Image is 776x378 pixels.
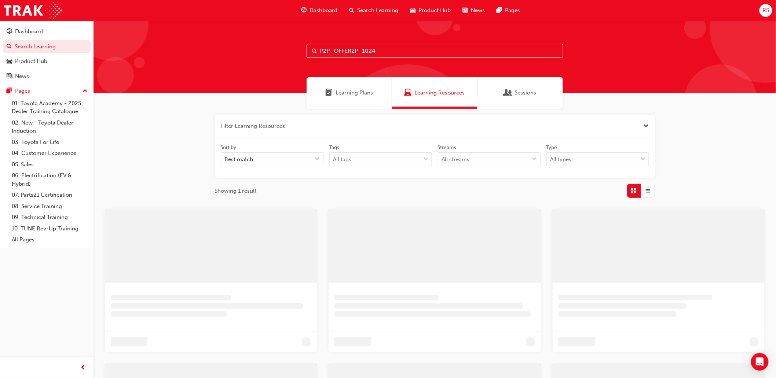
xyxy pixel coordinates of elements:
[515,89,536,97] span: Sessions
[329,144,432,167] label: tagOptions
[471,6,485,15] span: News
[419,6,451,15] span: Product Hub
[7,58,12,65] span: car-icon
[9,212,91,223] a: 09. Technical Training
[762,6,769,15] span: RS
[9,98,91,117] a: 01. Toyota Academy - 2025 Dealer Training Catalogue
[3,55,91,68] a: Product Hub
[3,40,91,53] a: Search Learning
[457,3,491,18] a: news-iconNews
[405,89,412,97] span: Learning Resources
[329,144,340,151] div: Tags
[307,77,392,109] a: Learning PlansLearning Plans
[310,6,338,15] span: Dashboard
[296,3,344,18] a: guage-iconDashboard
[9,223,91,234] a: 10. TUNE Rev-Up Training
[9,170,91,189] a: 06. Electrification (EV & Hybrid)
[81,363,86,373] span: prev-icon
[215,187,257,195] span: Showing 1 result
[4,2,62,19] img: Trak
[7,29,12,35] span: guage-icon
[307,44,563,58] input: Search...
[3,70,91,83] a: News
[349,6,355,15] span: search-icon
[497,6,502,15] span: pages-icon
[644,122,649,130] button: Close the filter
[491,3,526,18] a: pages-iconPages
[477,77,563,109] a: SessionsSessions
[9,137,91,148] a: 03. Toyota For Life
[641,155,646,164] span: down-icon
[631,187,637,195] span: Grid
[221,144,237,151] div: Sort by
[9,201,91,212] a: 08. Service Training
[15,57,47,66] div: Product Hub
[9,117,91,137] a: 02. New - Toyota Dealer Induction
[3,84,91,98] button: Pages
[9,189,91,201] a: 07. Parts21 Certification
[312,47,317,55] span: Search
[645,187,651,195] span: List
[410,6,416,15] span: car-icon
[7,44,12,50] span: search-icon
[301,6,307,15] span: guage-icon
[225,155,253,164] div: Best match
[15,87,30,95] div: Pages
[344,3,405,18] a: search-iconSearch Learning
[751,353,769,371] div: Open Intercom Messenger
[532,155,537,164] span: down-icon
[504,89,512,97] span: Sessions
[9,234,91,245] a: All Pages
[424,155,429,164] span: down-icon
[438,144,456,151] div: Streams
[3,25,91,38] a: Dashboard
[7,88,12,94] span: pages-icon
[415,89,465,97] span: Learning Resources
[463,6,468,15] span: news-icon
[325,89,333,97] span: Learning Plans
[336,89,373,97] span: Learning Plans
[442,155,470,164] div: All streams
[15,27,43,36] div: Dashboard
[7,73,12,80] span: news-icon
[3,23,91,84] button: DashboardSearch LearningProduct HubNews
[9,148,91,159] a: 04. Customer Experience
[392,77,477,109] a: Learning ResourcesLearning Resources
[550,155,572,164] div: All types
[333,155,352,164] div: All tags
[505,6,520,15] span: Pages
[9,159,91,170] a: 05. Sales
[546,144,557,151] div: Type
[315,155,320,164] span: down-icon
[83,86,88,96] span: up-icon
[358,6,399,15] span: Search Learning
[15,72,29,81] div: News
[405,3,457,18] a: car-iconProduct Hub
[759,4,772,17] button: RS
